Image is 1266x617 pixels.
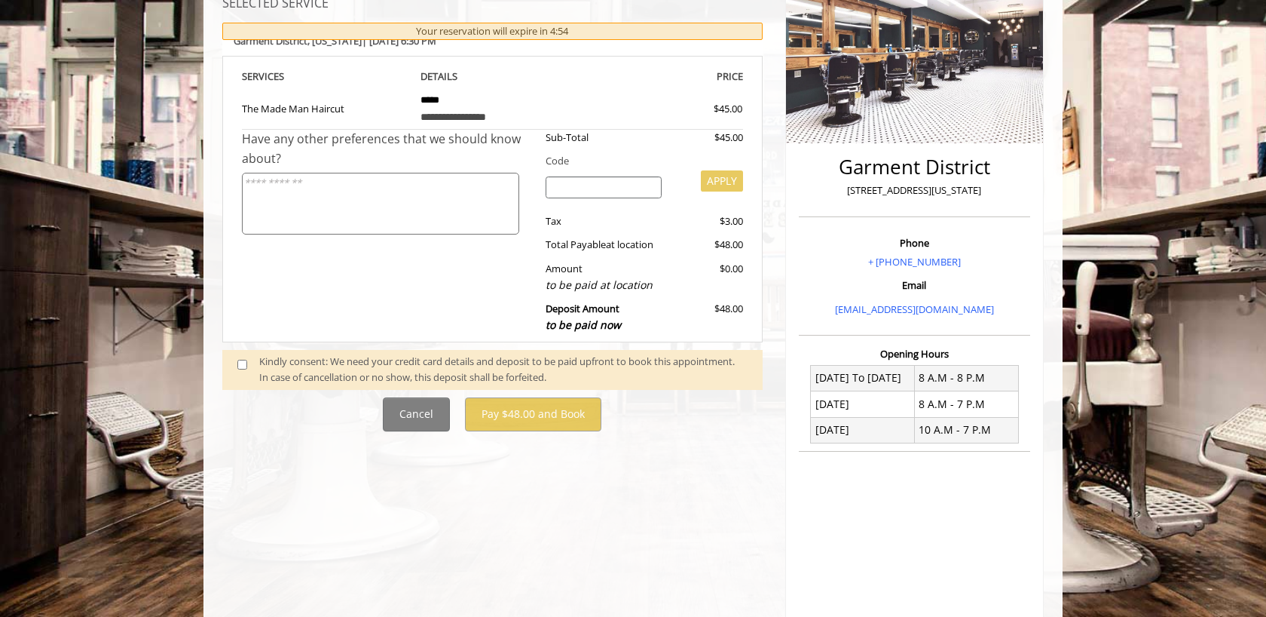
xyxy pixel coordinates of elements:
[546,302,621,332] b: Deposit Amount
[914,391,1018,417] td: 8 A.M - 7 P.M
[534,261,674,293] div: Amount
[279,69,284,83] span: S
[673,130,742,146] div: $45.00
[465,398,601,431] button: Pay $48.00 and Book
[383,398,450,431] button: Cancel
[546,318,621,332] span: to be paid now
[835,302,994,316] a: [EMAIL_ADDRESS][DOMAIN_NAME]
[914,417,1018,443] td: 10 A.M - 7 P.M
[803,156,1026,178] h2: Garment District
[673,261,742,293] div: $0.00
[242,130,534,168] div: Have any other preferences that we should know about?
[606,238,653,251] span: at location
[546,277,662,293] div: to be paid at location
[811,365,915,391] td: [DATE] To [DATE]
[222,23,763,40] div: Your reservation will expire in 4:54
[242,85,409,130] td: The Made Man Haircut
[534,130,674,146] div: Sub-Total
[811,417,915,443] td: [DATE]
[803,238,1026,248] h3: Phone
[409,68,576,85] th: DETAILS
[534,213,674,229] div: Tax
[914,365,1018,391] td: 8 A.M - 8 P.M
[799,348,1030,359] h3: Opening Hours
[803,183,1026,198] p: [STREET_ADDRESS][US_STATE]
[534,237,674,253] div: Total Payable
[803,280,1026,290] h3: Email
[673,301,742,333] div: $48.00
[673,237,742,253] div: $48.00
[701,170,743,192] button: APPLY
[534,153,743,169] div: Code
[259,354,748,385] div: Kindly consent: We need your credit card details and deposit to be paid upfront to book this appo...
[659,101,742,117] div: $45.00
[242,68,409,85] th: SERVICE
[868,255,961,269] a: + [PHONE_NUMBER]
[811,391,915,417] td: [DATE]
[673,213,742,229] div: $3.00
[234,34,436,48] b: Garment District | [DATE] 6:30 PM
[576,68,743,85] th: PRICE
[307,34,362,48] span: , [US_STATE]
